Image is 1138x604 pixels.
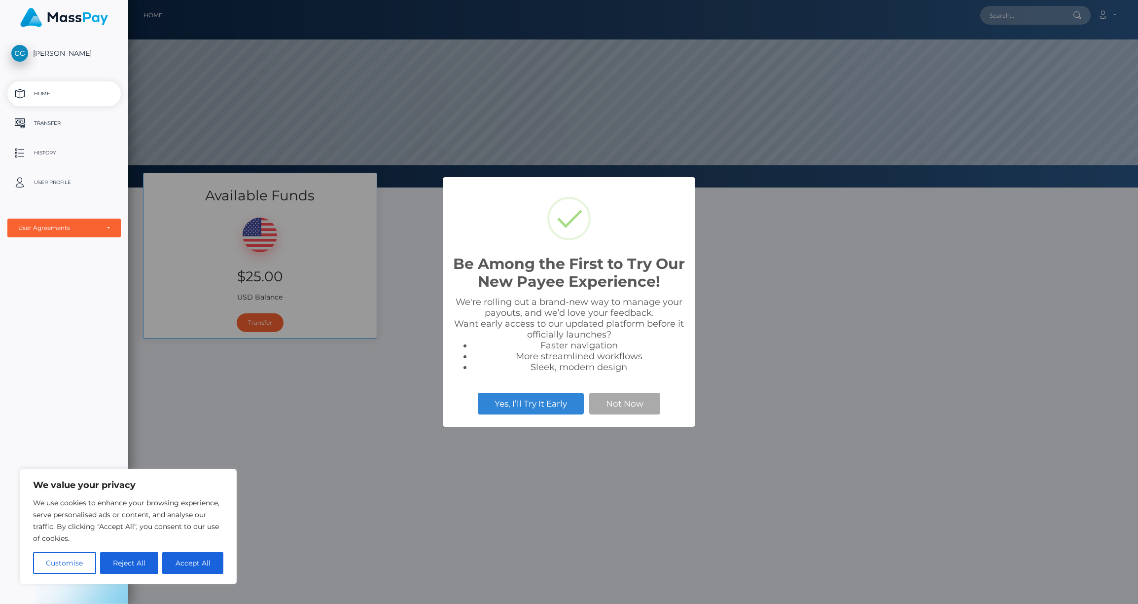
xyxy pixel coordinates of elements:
[33,479,223,491] p: We value your privacy
[472,340,685,351] li: Faster navigation
[472,362,685,373] li: Sleek, modern design
[453,297,685,373] div: We're rolling out a brand-new way to manage your payouts, and we’d love your feedback. Want early...
[11,175,117,190] p: User Profile
[453,255,685,291] h2: Be Among the First to Try Our New Payee Experience!
[33,497,223,544] p: We use cookies to enhance your browsing experience, serve personalised ads or content, and analys...
[472,351,685,362] li: More streamlined workflows
[478,393,584,415] button: Yes, I’ll Try It Early
[11,146,117,160] p: History
[18,224,99,232] div: User Agreements
[11,116,117,131] p: Transfer
[100,552,159,574] button: Reject All
[20,8,108,27] img: MassPay
[589,393,660,415] button: Not Now
[11,86,117,101] p: Home
[162,552,223,574] button: Accept All
[33,552,96,574] button: Customise
[7,219,121,237] button: User Agreements
[7,49,121,58] span: [PERSON_NAME]
[20,469,237,584] div: We value your privacy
